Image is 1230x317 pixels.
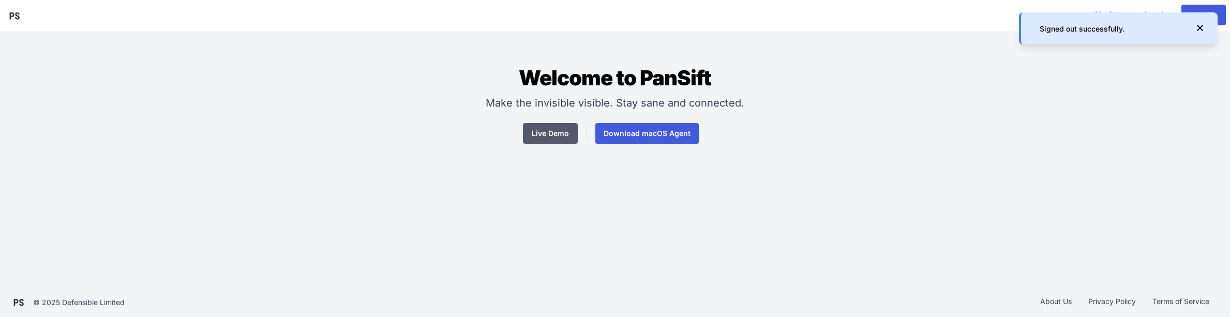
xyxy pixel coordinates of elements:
a: Updates [1084,2,1132,27]
a: Privacy Policy [1080,296,1144,309]
a: Terms of Service [1144,296,1218,309]
div: © 2025 Defensible Limited [33,297,125,308]
a: Log In [1141,2,1173,27]
p: Signed out successfully. [1040,24,1187,34]
span: Updates [1088,4,1128,25]
h1: Welcome to PanSift [519,65,711,91]
a: About Us [1032,296,1080,309]
p: Make the invisible visible. Stay sane and connected. [486,95,744,111]
a: Download macOS Agent [595,123,699,144]
a: Live Demo [523,123,578,144]
a: Sign Up [1181,5,1226,25]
